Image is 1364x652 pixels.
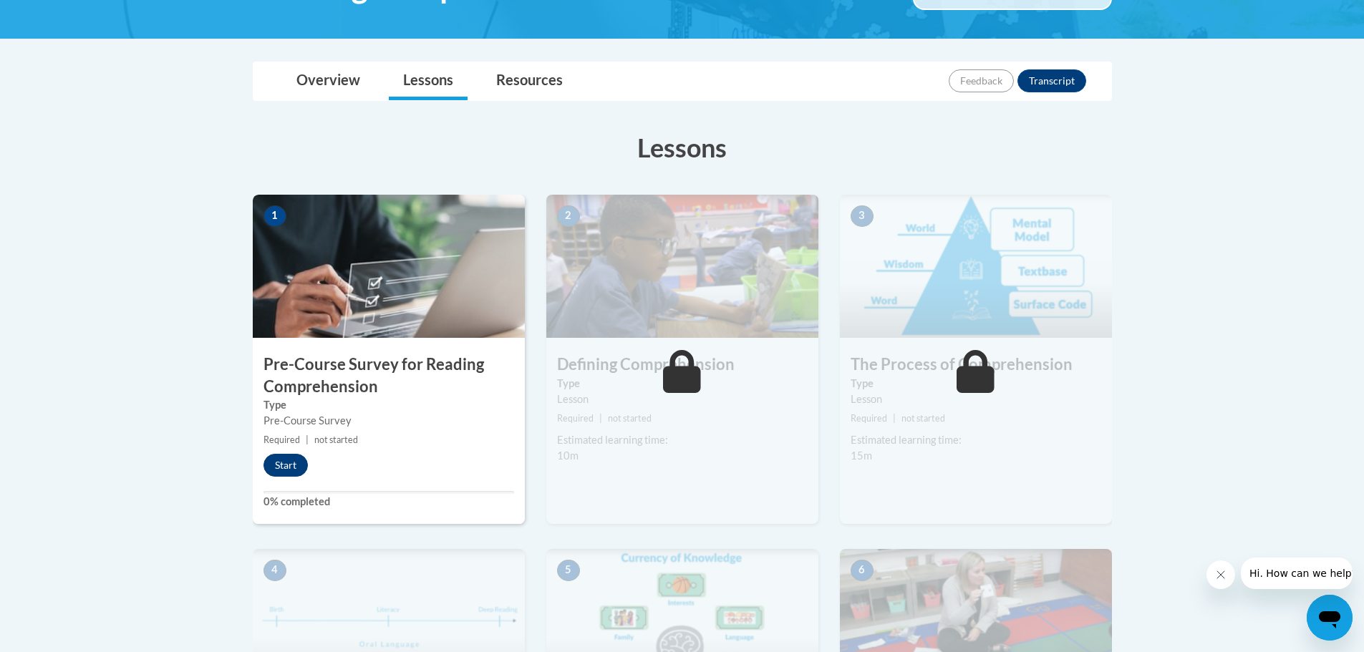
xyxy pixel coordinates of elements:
span: Required [263,434,300,445]
iframe: Close message [1206,560,1235,589]
a: Resources [482,62,577,100]
button: Feedback [949,69,1014,92]
img: Course Image [546,195,818,338]
div: Estimated learning time: [557,432,808,448]
span: 15m [851,449,872,462]
label: Type [557,376,808,391]
div: Lesson [851,391,1101,407]
h3: The Process of Comprehension [840,354,1112,376]
span: 10m [557,449,579,462]
span: 3 [851,205,874,227]
div: Pre-Course Survey [263,413,514,429]
img: Course Image [253,195,525,338]
span: | [306,434,309,445]
iframe: Button to launch messaging window [1307,595,1353,641]
span: not started [901,413,945,424]
iframe: Message from company [1241,558,1353,589]
span: | [893,413,896,424]
div: Estimated learning time: [851,432,1101,448]
img: Course Image [840,195,1112,338]
label: 0% completed [263,494,514,510]
h3: Defining Comprehension [546,354,818,376]
button: Transcript [1017,69,1086,92]
span: 6 [851,560,874,581]
span: not started [314,434,358,445]
span: Required [851,413,887,424]
span: not started [608,413,652,424]
label: Type [263,397,514,413]
span: 1 [263,205,286,227]
span: 2 [557,205,580,227]
label: Type [851,376,1101,391]
span: Required [557,413,594,424]
button: Start [263,454,308,477]
span: 5 [557,560,580,581]
h3: Pre-Course Survey for Reading Comprehension [253,354,525,398]
a: Lessons [389,62,468,100]
h3: Lessons [253,130,1112,165]
span: Hi. How can we help? [9,10,116,21]
span: 4 [263,560,286,581]
div: Lesson [557,391,808,407]
span: | [599,413,602,424]
a: Overview [282,62,374,100]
